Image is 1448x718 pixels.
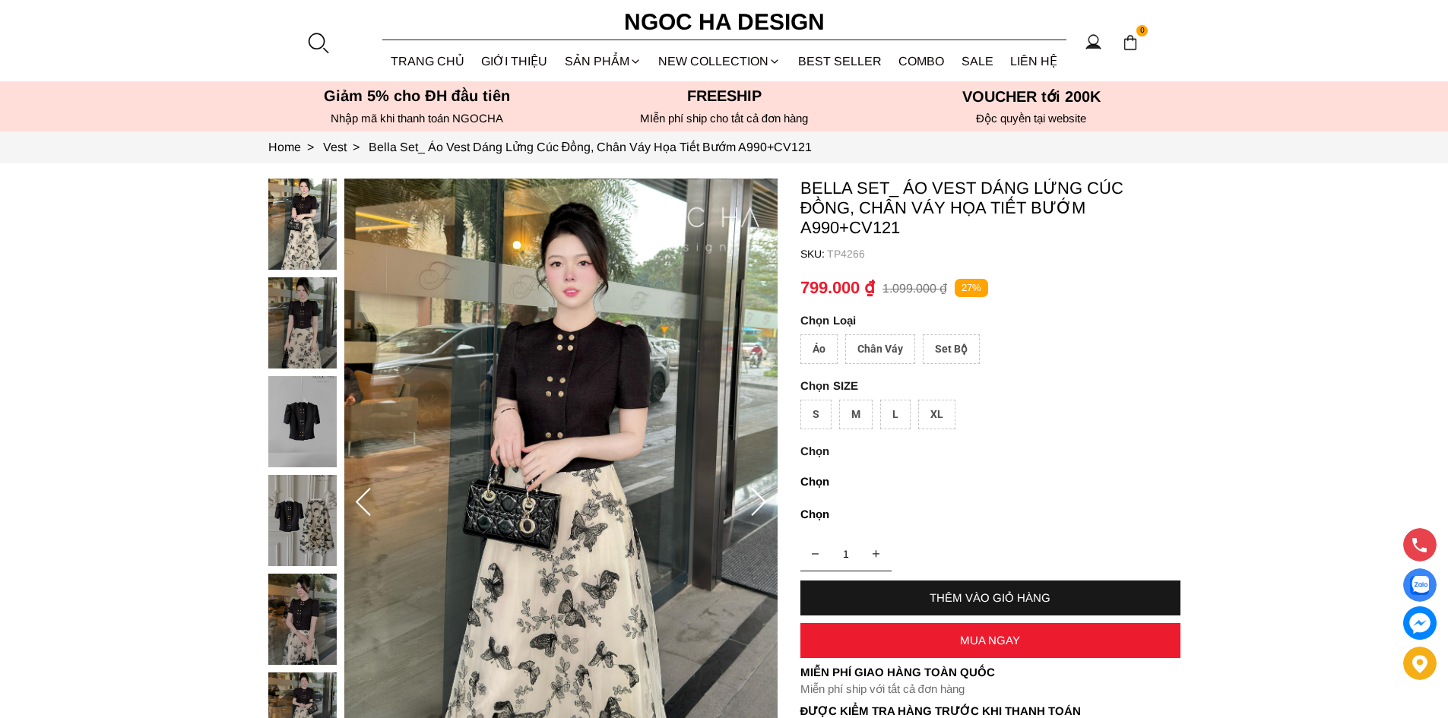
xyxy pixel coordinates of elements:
[1403,568,1437,602] a: Display image
[268,475,337,566] img: Bella Set_ Áo Vest Dáng Lửng Cúc Đồng, Chân Váy Họa Tiết Bướm A990+CV121_mini_3
[610,4,838,40] a: Ngoc Ha Design
[1002,41,1066,81] a: LIÊN HỆ
[800,278,875,298] p: 799.000 ₫
[369,141,813,153] a: Link to Bella Set_ Áo Vest Dáng Lửng Cúc Đồng, Chân Váy Họa Tiết Bướm A990+CV121
[839,400,873,429] div: M
[301,141,320,153] span: >
[827,248,1180,260] p: TP4266
[687,87,762,104] font: Freeship
[268,277,337,368] img: Bella Set_ Áo Vest Dáng Lửng Cúc Đồng, Chân Váy Họa Tiết Bướm A990+CV121_mini_1
[382,41,474,81] a: TRANG CHỦ
[268,141,323,153] a: Link to Home
[331,112,503,125] font: Nhập mã khi thanh toán NGOCHA
[800,379,1180,392] p: SIZE
[890,41,953,81] a: Combo
[800,179,1180,238] p: Bella Set_ Áo Vest Dáng Lửng Cúc Đồng, Chân Váy Họa Tiết Bướm A990+CV121
[556,41,651,81] div: SẢN PHẨM
[845,334,915,364] div: Chân Váy
[923,334,980,364] div: Set Bộ
[882,112,1180,125] h6: Độc quyền tại website
[650,41,790,81] a: NEW COLLECTION
[800,634,1180,647] div: MUA NGAY
[800,704,1180,718] p: Được Kiểm Tra Hàng Trước Khi Thanh Toán
[800,682,965,695] font: Miễn phí ship với tất cả đơn hàng
[1410,576,1429,595] img: Display image
[953,41,1003,81] a: SALE
[882,87,1180,106] h5: VOUCHER tới 200K
[1136,25,1149,37] span: 0
[800,400,832,429] div: S
[800,591,1180,604] div: THÊM VÀO GIỎ HÀNG
[955,279,988,298] p: 27%
[473,41,556,81] a: GIỚI THIỆU
[880,400,911,429] div: L
[268,574,337,665] img: Bella Set_ Áo Vest Dáng Lửng Cúc Đồng, Chân Váy Họa Tiết Bướm A990+CV121_mini_4
[800,314,1138,327] p: Loại
[800,248,827,260] h6: SKU:
[918,400,955,429] div: XL
[800,666,995,678] font: Miễn phí giao hàng toàn quốc
[324,87,510,104] font: Giảm 5% cho ĐH đầu tiên
[800,334,838,364] div: Áo
[790,41,891,81] a: BEST SELLER
[347,141,366,153] span: >
[575,112,873,125] h6: MIễn phí ship cho tất cả đơn hàng
[800,539,892,569] input: Quantity input
[1403,606,1437,640] a: messenger
[323,141,369,153] a: Link to Vest
[1122,34,1139,51] img: img-CART-ICON-ksit0nf1
[268,179,337,270] img: Bella Set_ Áo Vest Dáng Lửng Cúc Đồng, Chân Váy Họa Tiết Bướm A990+CV121_mini_0
[268,376,337,467] img: Bella Set_ Áo Vest Dáng Lửng Cúc Đồng, Chân Váy Họa Tiết Bướm A990+CV121_mini_2
[882,281,947,296] p: 1.099.000 ₫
